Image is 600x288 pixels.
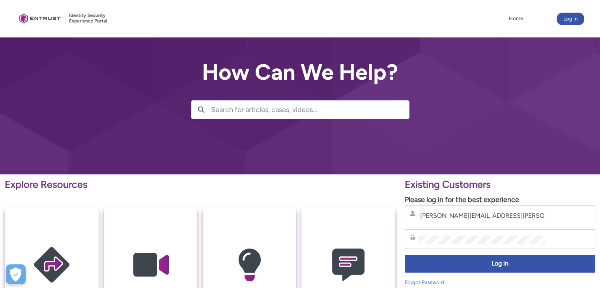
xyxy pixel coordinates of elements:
p: Explore Resources [5,177,395,192]
a: Home [507,13,525,24]
p: Existing Customers [405,177,595,192]
h2: How Can We Help? [191,60,409,84]
button: Log in [557,13,584,25]
button: Open Preferences [6,264,26,284]
div: Cookie Preferences [6,264,26,284]
p: Please log in for the best experience [405,194,595,205]
span: Log in [410,259,590,268]
button: Search [191,101,211,119]
a: Forgot Password [405,279,444,285]
input: Search for articles, cases, videos... [211,101,409,119]
button: Log in [405,255,595,273]
input: Username [419,211,546,220]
